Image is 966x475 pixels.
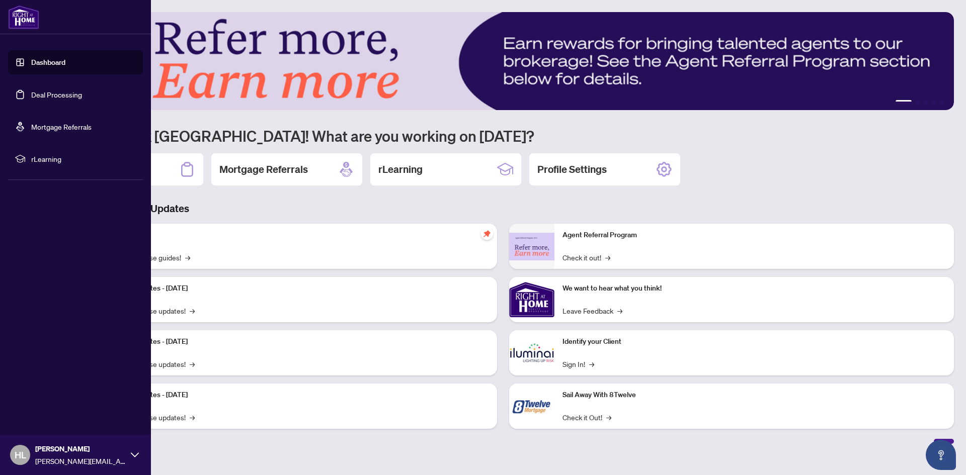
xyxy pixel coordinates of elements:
h2: Profile Settings [537,162,607,176]
p: Sail Away With 8Twelve [562,390,946,401]
span: [PERSON_NAME][EMAIL_ADDRESS][DOMAIN_NAME] [35,455,126,466]
p: Platform Updates - [DATE] [106,283,489,294]
h2: Mortgage Referrals [219,162,308,176]
span: → [190,358,195,369]
img: Agent Referral Program [509,233,554,260]
a: Deal Processing [31,90,82,99]
a: Mortgage Referrals [31,122,92,131]
span: → [190,305,195,316]
span: → [589,358,594,369]
button: 5 [940,100,944,104]
span: → [617,305,622,316]
a: Dashboard [31,58,65,67]
span: [PERSON_NAME] [35,443,126,454]
a: Sign In!→ [562,358,594,369]
a: Check it Out!→ [562,412,611,423]
img: Slide 0 [52,12,954,110]
button: 3 [924,100,928,104]
span: → [190,412,195,423]
button: 4 [932,100,936,104]
a: Check it out!→ [562,252,610,263]
p: Agent Referral Program [562,230,946,241]
p: We want to hear what you think! [562,283,946,294]
span: pushpin [481,228,493,240]
p: Platform Updates - [DATE] [106,390,489,401]
span: → [185,252,190,263]
p: Self-Help [106,230,489,241]
h1: Welcome back [GEOGRAPHIC_DATA]! What are you working on [DATE]? [52,126,954,145]
span: HL [15,448,26,462]
span: → [605,252,610,263]
h2: rLearning [378,162,423,176]
span: → [606,412,611,423]
button: Open asap [926,440,956,470]
img: We want to hear what you think! [509,277,554,322]
button: 1 [896,100,912,104]
span: rLearning [31,153,136,164]
img: Identify your Client [509,330,554,375]
a: Leave Feedback→ [562,305,622,316]
button: 2 [916,100,920,104]
p: Identify your Client [562,336,946,347]
p: Platform Updates - [DATE] [106,336,489,347]
img: logo [8,5,39,29]
img: Sail Away With 8Twelve [509,384,554,429]
h3: Brokerage & Industry Updates [52,202,954,216]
